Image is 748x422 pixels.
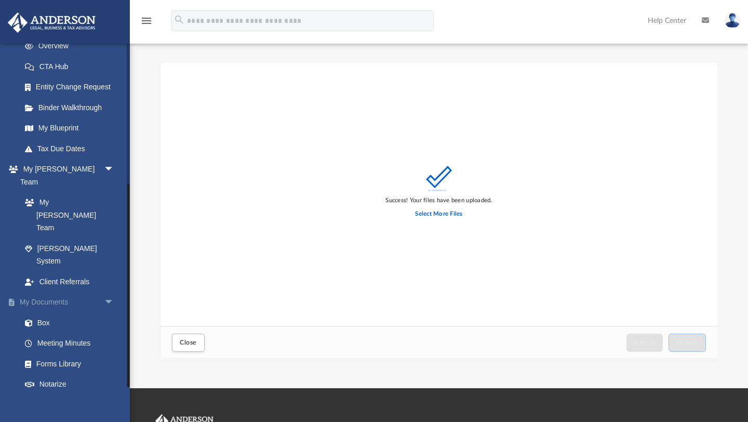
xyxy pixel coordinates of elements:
[15,118,125,139] a: My Blueprint
[15,56,130,77] a: CTA Hub
[676,339,698,346] span: Upload
[15,138,130,159] a: Tax Due Dates
[15,97,130,118] a: Binder Walkthrough
[104,159,125,180] span: arrow_drop_down
[15,36,130,57] a: Overview
[385,196,492,205] div: Success! Your files have been uploaded.
[180,339,196,346] span: Close
[161,63,717,359] div: Upload
[15,192,119,239] a: My [PERSON_NAME] Team
[7,292,130,313] a: My Documentsarrow_drop_down
[15,238,125,271] a: [PERSON_NAME] System
[725,13,740,28] img: User Pic
[415,209,462,219] label: Select More Files
[104,292,125,313] span: arrow_drop_down
[15,312,125,333] a: Box
[626,334,663,352] button: Cancel
[161,63,717,327] div: grid
[140,20,153,27] a: menu
[15,77,130,98] a: Entity Change Request
[634,339,655,346] span: Cancel
[15,353,125,374] a: Forms Library
[15,333,130,354] a: Meeting Minutes
[7,159,125,192] a: My [PERSON_NAME] Teamarrow_drop_down
[140,15,153,27] i: menu
[173,14,185,25] i: search
[669,334,706,352] button: Upload
[15,271,125,292] a: Client Referrals
[15,374,130,395] a: Notarize
[172,334,204,352] button: Close
[5,12,99,33] img: Anderson Advisors Platinum Portal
